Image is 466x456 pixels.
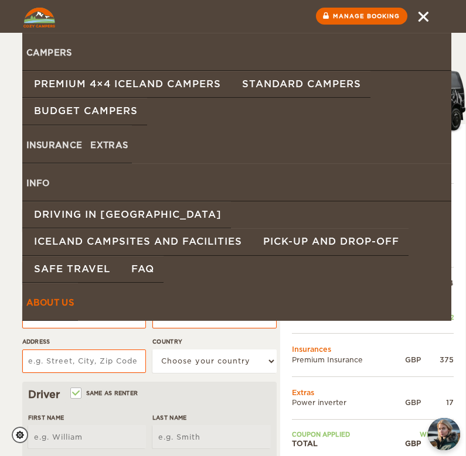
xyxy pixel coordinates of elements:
a: Iceland Campsites and Facilities [22,228,251,255]
td: Power inverter [292,397,402,407]
label: Country [152,337,276,346]
a: Safe Travel [22,256,120,283]
div: GBP [402,355,421,365]
div: 17 [421,397,454,407]
label: Same as renter [72,388,138,399]
div: 2,724 [421,438,454,448]
a: Info [22,163,451,201]
a: Pick-up and drop-off [251,228,409,255]
a: Budget Campers [22,98,147,125]
a: Premium 4×4 Iceland Campers [22,71,230,98]
a: Insurance [22,125,87,163]
a: FAQ [120,256,164,283]
td: Extras [292,388,454,397]
img: Cozy Campers [23,8,55,28]
label: Address [22,337,146,346]
td: WINTER25 [402,430,454,438]
td: Premium Insurance [292,355,402,365]
td: Insurances [292,344,454,354]
img: Freyja at Cozy Campers [428,418,460,450]
a: About us [22,283,79,321]
a: Manage booking [316,8,407,25]
button: chat-button [428,418,460,450]
div: GBP [402,438,421,448]
label: Last Name [152,413,271,422]
label: First Name [28,413,147,422]
td: Coupon applied [292,430,402,438]
div: GBP [402,397,421,407]
div: 375 [421,355,454,365]
a: Cookie settings [12,427,36,443]
input: e.g. Street, City, Zip Code [22,349,146,373]
a: Campers [22,33,451,71]
td: TOTAL [292,438,402,448]
input: Same as renter [72,390,79,398]
input: e.g. Smith [152,425,271,448]
a: Extras [86,125,132,163]
a: Standard Campers [230,71,370,98]
input: e.g. William [28,425,147,448]
a: Driving in [GEOGRAPHIC_DATA] [22,201,231,228]
div: Driver [28,388,271,402]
